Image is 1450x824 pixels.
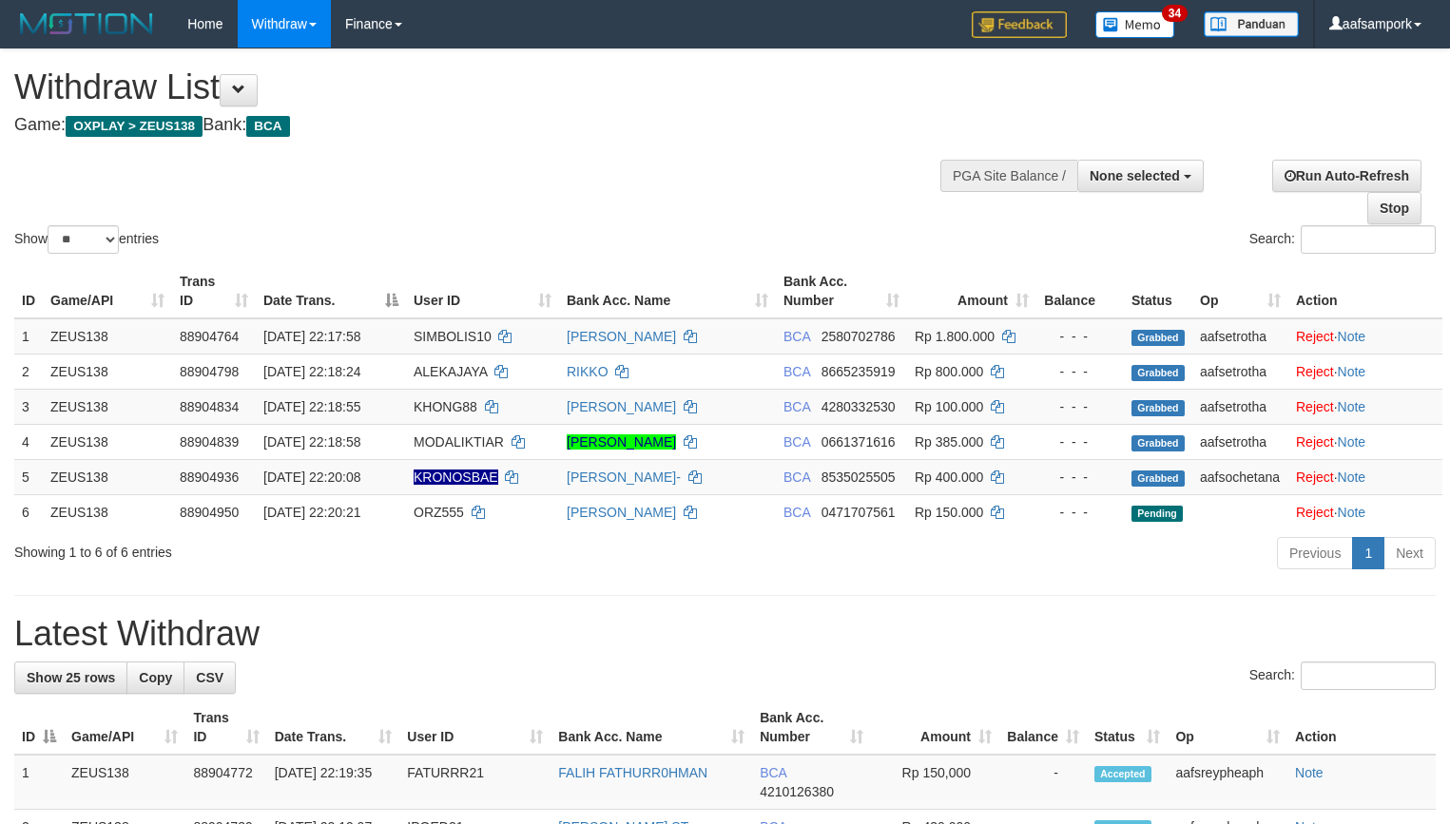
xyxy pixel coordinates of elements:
[196,670,223,685] span: CSV
[267,755,400,810] td: [DATE] 22:19:35
[1295,765,1324,780] a: Note
[1131,330,1185,346] span: Grabbed
[263,434,360,450] span: [DATE] 22:18:58
[752,700,871,755] th: Bank Acc. Number: activate to sort column ascending
[1338,399,1366,414] a: Note
[267,700,400,755] th: Date Trans.: activate to sort column ascending
[783,469,810,485] span: BCA
[822,469,896,485] span: Copy 8535025505 to clipboard
[1204,11,1299,37] img: panduan.png
[822,505,896,520] span: Copy 0471707561 to clipboard
[783,434,810,450] span: BCA
[263,505,360,520] span: [DATE] 22:20:21
[1131,435,1185,451] span: Grabbed
[1288,264,1442,318] th: Action
[1288,459,1442,494] td: ·
[14,10,159,38] img: MOTION_logo.png
[915,364,983,379] span: Rp 800.000
[1124,264,1192,318] th: Status
[1367,192,1421,224] a: Stop
[43,459,172,494] td: ZEUS138
[567,469,681,485] a: [PERSON_NAME]-
[1338,505,1366,520] a: Note
[776,264,907,318] th: Bank Acc. Number: activate to sort column ascending
[1296,434,1334,450] a: Reject
[1192,264,1288,318] th: Op: activate to sort column ascending
[1272,160,1421,192] a: Run Auto-Refresh
[783,505,810,520] span: BCA
[972,11,1067,38] img: Feedback.jpg
[14,389,43,424] td: 3
[180,399,239,414] span: 88904834
[999,755,1087,810] td: -
[1301,661,1436,690] input: Search:
[567,399,676,414] a: [PERSON_NAME]
[1192,354,1288,389] td: aafsetrotha
[915,505,983,520] span: Rp 150.000
[1192,389,1288,424] td: aafsetrotha
[414,329,492,344] span: SIMBOLIS10
[1044,468,1116,487] div: - - -
[1077,160,1204,192] button: None selected
[783,399,810,414] span: BCA
[172,264,256,318] th: Trans ID: activate to sort column ascending
[263,469,360,485] span: [DATE] 22:20:08
[760,765,786,780] span: BCA
[414,364,487,379] span: ALEKAJAYA
[1296,364,1334,379] a: Reject
[1131,470,1185,487] span: Grabbed
[263,364,360,379] span: [DATE] 22:18:24
[43,318,172,355] td: ZEUS138
[1296,505,1334,520] a: Reject
[14,318,43,355] td: 1
[1277,537,1353,569] a: Previous
[760,784,834,799] span: Copy 4210126380 to clipboard
[567,364,609,379] a: RIKKO
[414,434,504,450] span: MODALIKTIAR
[915,399,983,414] span: Rp 100.000
[1036,264,1124,318] th: Balance
[414,505,464,520] span: ORZ555
[1094,766,1151,782] span: Accepted
[139,670,172,685] span: Copy
[1296,399,1334,414] a: Reject
[246,116,289,137] span: BCA
[14,116,948,135] h4: Game: Bank:
[180,329,239,344] span: 88904764
[14,68,948,106] h1: Withdraw List
[399,755,551,810] td: FATURRR21
[559,264,776,318] th: Bank Acc. Name: activate to sort column ascending
[399,700,551,755] th: User ID: activate to sort column ascending
[783,364,810,379] span: BCA
[1090,168,1180,183] span: None selected
[1095,11,1175,38] img: Button%20Memo.svg
[180,505,239,520] span: 88904950
[940,160,1077,192] div: PGA Site Balance /
[1352,537,1384,569] a: 1
[1044,432,1116,451] div: - - -
[256,264,406,318] th: Date Trans.: activate to sort column descending
[551,700,752,755] th: Bank Acc. Name: activate to sort column ascending
[1249,661,1436,690] label: Search:
[907,264,1036,318] th: Amount: activate to sort column ascending
[1131,400,1185,416] span: Grabbed
[567,505,676,520] a: [PERSON_NAME]
[43,424,172,459] td: ZEUS138
[184,661,236,694] a: CSV
[1168,755,1287,810] td: aafsreypheaph
[1131,506,1183,522] span: Pending
[263,399,360,414] span: [DATE] 22:18:55
[43,389,172,424] td: ZEUS138
[783,329,810,344] span: BCA
[14,459,43,494] td: 5
[14,494,43,529] td: 6
[1044,503,1116,522] div: - - -
[48,225,119,254] select: Showentries
[1192,318,1288,355] td: aafsetrotha
[1168,700,1287,755] th: Op: activate to sort column ascending
[915,434,983,450] span: Rp 385.000
[1288,318,1442,355] td: ·
[1338,434,1366,450] a: Note
[180,469,239,485] span: 88904936
[406,264,559,318] th: User ID: activate to sort column ascending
